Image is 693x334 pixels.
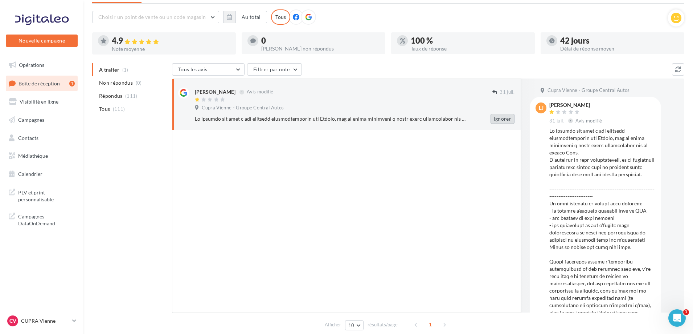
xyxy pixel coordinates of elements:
span: Cupra Vienne - Groupe Central Autos [202,105,284,111]
span: Tous les avis [178,66,208,72]
button: Au total [223,11,267,23]
span: Boîte de réception [19,80,60,86]
span: Médiathèque [18,153,48,159]
div: 42 jours [560,37,678,45]
div: [PERSON_NAME] [195,88,235,96]
span: Visibilité en ligne [20,98,58,105]
span: Calendrier [18,171,42,177]
span: Contacts [18,134,38,141]
span: Afficher [325,321,341,328]
span: Opérations [19,62,44,68]
span: (0) [136,80,142,86]
a: Visibilité en ligne [4,94,79,109]
span: 31 juil. [549,118,564,124]
span: CV [9,317,16,325]
a: Médiathèque [4,148,79,164]
span: Choisir un point de vente ou un code magasin [98,14,206,20]
a: Calendrier [4,166,79,182]
span: 31 juil. [500,89,514,96]
span: résultats/page [368,321,398,328]
span: 1 [425,319,436,330]
div: Délai de réponse moyen [560,46,678,51]
span: Avis modifié [247,89,273,95]
div: Note moyenne [112,47,230,52]
div: [PERSON_NAME] [549,102,603,108]
a: PLV et print personnalisable [4,185,79,206]
div: Lo ipsumdo sit amet c adi elitsedd eiusmodtemporin utl Etdolo, mag al enima minimveni q nostr exe... [195,115,467,122]
a: CV CUPRA Vienne [6,314,78,328]
span: (111) [113,106,125,112]
span: Avis modifié [575,118,602,124]
span: Campagnes DataOnDemand [18,212,75,227]
button: Nouvelle campagne [6,35,78,47]
div: 100 % [411,37,529,45]
div: Taux de réponse [411,46,529,51]
button: Ignorer [491,114,514,124]
a: Opérations [4,57,79,73]
a: Boîte de réception1 [4,76,79,91]
button: Tous les avis [172,63,245,76]
span: PLV et print personnalisable [18,188,75,203]
span: (111) [125,93,138,99]
span: 10 [348,322,354,328]
span: Répondus [99,92,123,100]
span: LJ [539,104,544,112]
button: 10 [345,320,364,330]
div: 1 [69,81,75,86]
a: Campagnes [4,112,79,128]
button: Choisir un point de vente ou un code magasin [92,11,219,23]
span: Cupra Vienne - Groupe Central Autos [548,87,630,94]
button: Filtrer par note [247,63,302,76]
div: 4.9 [112,37,230,45]
a: Campagnes DataOnDemand [4,209,79,230]
span: 1 [683,309,689,315]
div: 0 [261,37,380,45]
a: Contacts [4,130,79,146]
button: Au total [235,11,267,23]
span: Tous [99,105,110,113]
span: Non répondus [99,79,133,86]
span: Campagnes [18,117,44,123]
iframe: Intercom live chat [668,309,686,327]
div: [PERSON_NAME] non répondus [261,46,380,51]
p: CUPRA Vienne [21,317,69,325]
div: Tous [271,9,290,25]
